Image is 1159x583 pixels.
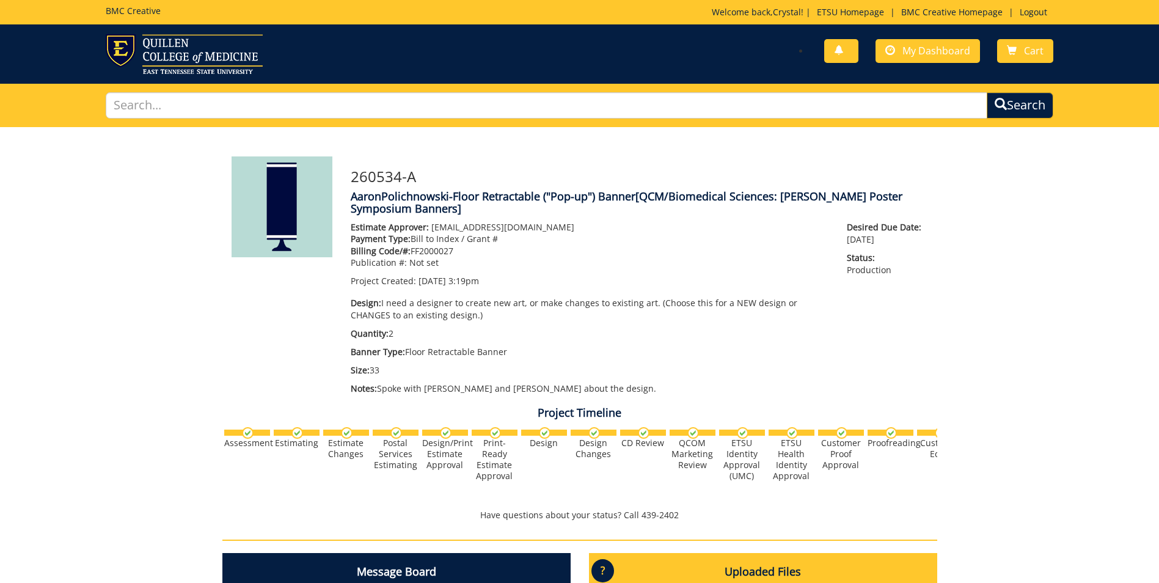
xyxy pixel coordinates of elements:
img: checkmark [786,427,798,439]
p: [EMAIL_ADDRESS][DOMAIN_NAME] [351,221,829,233]
span: [DATE] 3:19pm [419,275,479,287]
img: ETSU logo [106,34,263,74]
span: Payment Type: [351,233,411,244]
span: Billing Code/#: [351,245,411,257]
h3: 260534-A [351,169,928,185]
img: checkmark [638,427,649,439]
div: Customer Edits [917,438,963,460]
h4: AaronPolichnowski-Floor Retractable ("Pop-up") Banner [351,191,928,215]
a: ETSU Homepage [811,6,890,18]
span: Project Created: [351,275,416,287]
div: Assessment [224,438,270,449]
img: checkmark [489,427,501,439]
div: CD Review [620,438,666,449]
span: Desired Due Date: [847,221,927,233]
span: [QCM/Biomedical Sciences: [PERSON_NAME] Poster Symposium Banners] [351,189,902,216]
div: QCOM Marketing Review [670,438,715,471]
div: Design Changes [571,438,616,460]
p: Have questions about your status? Call 439-2402 [222,509,937,521]
span: Status: [847,252,927,264]
img: checkmark [885,427,897,439]
div: Design [521,438,567,449]
p: Welcome back, ! | | | [712,6,1053,18]
a: Cart [997,39,1053,63]
a: Logout [1014,6,1053,18]
span: Publication #: [351,257,407,268]
div: Customer Proof Approval [818,438,864,471]
div: Proofreading [868,438,913,449]
span: Estimate Approver: [351,221,429,233]
div: Estimating [274,438,320,449]
img: checkmark [737,427,748,439]
span: Cart [1024,44,1044,57]
div: Postal Services Estimating [373,438,419,471]
img: Product featured image [232,156,332,257]
img: checkmark [291,427,303,439]
img: checkmark [588,427,600,439]
img: checkmark [539,427,550,439]
a: BMC Creative Homepage [895,6,1009,18]
img: checkmark [836,427,847,439]
div: ETSU Health Identity Approval [769,438,814,482]
div: Estimate Changes [323,438,369,460]
img: checkmark [687,427,699,439]
h4: Project Timeline [222,407,937,419]
p: [DATE] [847,221,927,246]
span: Size: [351,364,370,376]
p: Spoke with [PERSON_NAME] and [PERSON_NAME] about the design. [351,383,829,395]
span: Banner Type: [351,346,405,358]
p: 2 [351,328,829,340]
div: Print-Ready Estimate Approval [472,438,517,482]
a: Crystal [773,6,801,18]
img: checkmark [242,427,254,439]
span: Not set [409,257,439,268]
a: My Dashboard [876,39,980,63]
div: Design/Print Estimate Approval [422,438,468,471]
span: Quantity: [351,328,389,339]
span: Design: [351,297,381,309]
p: ? [591,559,614,582]
img: checkmark [440,427,452,439]
img: checkmark [935,427,946,439]
p: Floor Retractable Banner [351,346,829,358]
input: Search... [106,92,987,119]
img: checkmark [341,427,353,439]
div: ETSU Identity Approval (UMC) [719,438,765,482]
button: Search [987,92,1053,119]
span: Notes: [351,383,377,394]
p: I need a designer to create new art, or make changes to existing art. (Choose this for a NEW desi... [351,297,829,321]
p: FF2000027 [351,245,829,257]
p: Bill to Index / Grant # [351,233,829,245]
img: checkmark [390,427,402,439]
p: 33 [351,364,829,376]
p: Production [847,252,927,276]
h5: BMC Creative [106,6,161,15]
span: My Dashboard [902,44,970,57]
